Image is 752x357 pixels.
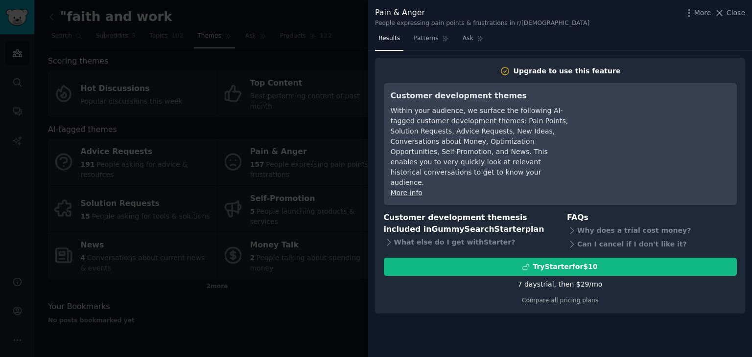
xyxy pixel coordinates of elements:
[583,90,730,163] iframe: YouTube video player
[414,34,438,43] span: Patterns
[727,8,745,18] span: Close
[384,258,737,276] button: TryStarterfor$10
[375,19,589,28] div: People expressing pain points & frustrations in r/[DEMOGRAPHIC_DATA]
[378,34,400,43] span: Results
[431,224,525,234] span: GummySearch Starter
[567,237,737,251] div: Can I cancel if I don't like it?
[391,189,423,197] a: More info
[410,31,452,51] a: Patterns
[714,8,745,18] button: Close
[533,262,597,272] div: Try Starter for $10
[391,106,569,188] div: Within your audience, we surface the following AI-tagged customer development themes: Pain Points...
[459,31,487,51] a: Ask
[518,279,603,290] div: 7 days trial, then $ 29 /mo
[384,236,554,249] div: What else do I get with Starter ?
[391,90,569,102] h3: Customer development themes
[684,8,711,18] button: More
[384,212,554,236] h3: Customer development themes is included in plan
[463,34,473,43] span: Ask
[522,297,598,304] a: Compare all pricing plans
[694,8,711,18] span: More
[514,66,621,76] div: Upgrade to use this feature
[375,31,403,51] a: Results
[567,212,737,224] h3: FAQs
[567,223,737,237] div: Why does a trial cost money?
[375,7,589,19] div: Pain & Anger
